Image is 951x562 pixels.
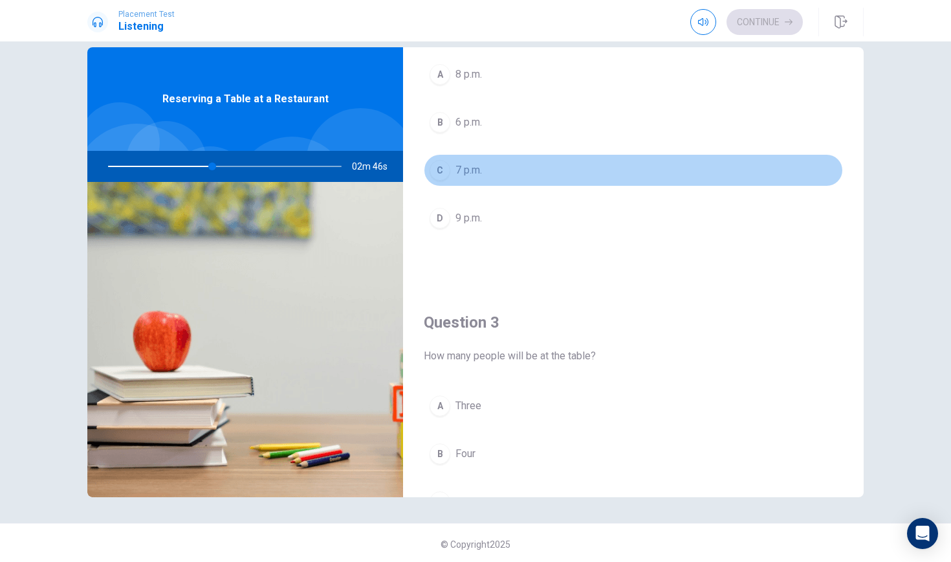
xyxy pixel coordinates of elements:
[455,446,475,462] span: Four
[424,58,843,91] button: A8 p.m.
[430,491,450,512] div: C
[907,518,938,549] div: Open Intercom Messenger
[424,348,843,364] span: How many people will be at the table?
[424,486,843,518] button: CTwo
[424,154,843,186] button: C7 p.m.
[118,10,175,19] span: Placement Test
[430,208,450,229] div: D
[455,494,475,510] span: Two
[424,312,843,333] h4: Question 3
[455,163,482,178] span: 7 p.m.
[424,438,843,470] button: BFour
[118,19,175,34] h1: Listening
[455,210,482,226] span: 9 p.m.
[430,112,450,133] div: B
[424,390,843,422] button: AThree
[87,182,403,497] img: Reserving a Table at a Restaurant
[424,202,843,234] button: D9 p.m.
[430,444,450,464] div: B
[430,396,450,416] div: A
[424,106,843,139] button: B6 p.m.
[352,151,398,182] span: 02m 46s
[430,64,450,85] div: A
[455,115,482,130] span: 6 p.m.
[455,67,482,82] span: 8 p.m.
[455,398,481,414] span: Three
[162,91,329,107] span: Reserving a Table at a Restaurant
[441,539,510,550] span: © Copyright 2025
[430,160,450,181] div: C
